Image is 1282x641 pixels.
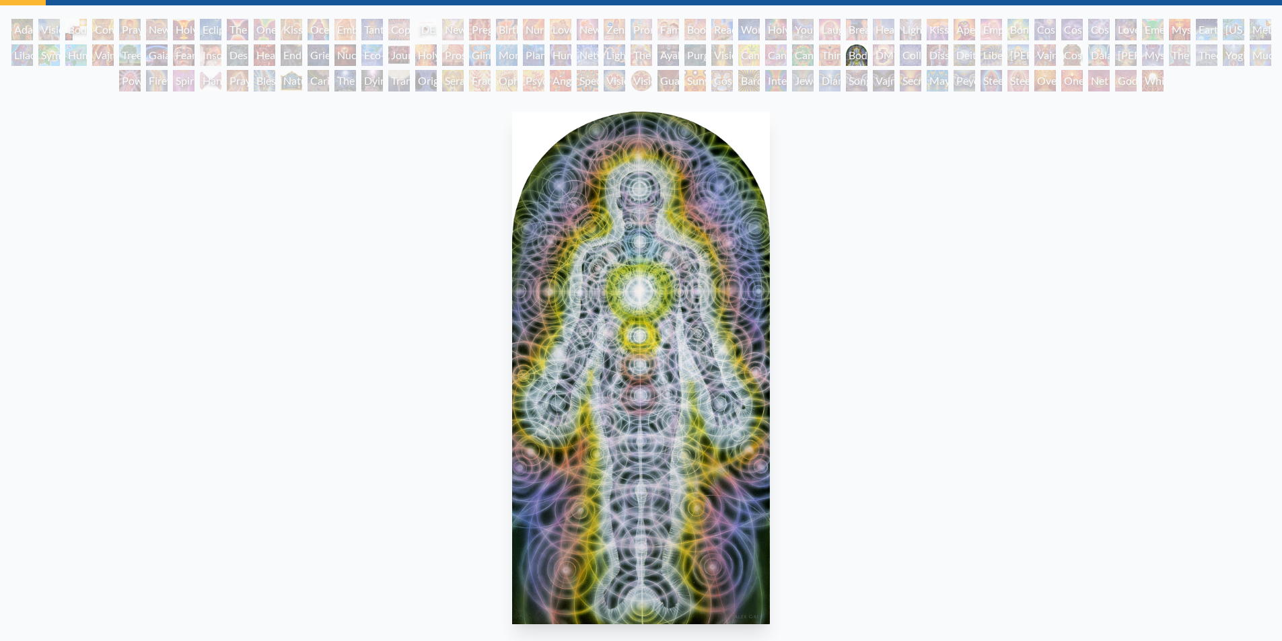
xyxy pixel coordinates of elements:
div: Caring [308,70,329,91]
div: Seraphic Transport Docking on the Third Eye [442,70,464,91]
div: Fear [173,44,194,66]
div: Purging [684,44,706,66]
div: Nursing [523,19,544,40]
div: Angel Skin [550,70,571,91]
div: Symbiosis: Gall Wasp & Oak Tree [38,44,60,66]
div: Interbeing [765,70,787,91]
div: Visionary Origin of Language [38,19,60,40]
div: Endarkenment [281,44,302,66]
div: The Kiss [227,19,248,40]
div: Steeplehead 1 [981,70,1002,91]
div: Journey of the Wounded Healer [388,44,410,66]
div: Cosmic [DEMOGRAPHIC_DATA] [1061,44,1083,66]
div: Bardo Being [738,70,760,91]
div: Godself [1115,70,1137,91]
div: Birth [496,19,518,40]
div: The Soul Finds It's Way [334,70,356,91]
div: Love Circuit [550,19,571,40]
div: Vision Crystal [604,70,625,91]
div: Praying Hands [227,70,248,91]
div: Spirit Animates the Flesh [173,70,194,91]
div: Yogi & the Möbius Sphere [1223,44,1244,66]
div: Mudra [1250,44,1271,66]
div: Vision Tree [711,44,733,66]
div: The Seer [1169,44,1190,66]
div: Holy Fire [415,44,437,66]
div: Healing [873,19,894,40]
div: Transfiguration [388,70,410,91]
div: Despair [227,44,248,66]
div: One Taste [254,19,275,40]
div: Firewalking [146,70,168,91]
div: Net of Being [1088,70,1110,91]
div: Kissing [281,19,302,40]
div: Ocean of Love Bliss [308,19,329,40]
div: Empowerment [981,19,1002,40]
div: Cosmic Creativity [1034,19,1056,40]
div: Ayahuasca Visitation [657,44,679,66]
div: Jewel Being [792,70,814,91]
div: Nature of Mind [281,70,302,91]
div: Reading [711,19,733,40]
div: Humming Bird [65,44,87,66]
div: Cosmic Artist [1061,19,1083,40]
div: Bond [1007,19,1029,40]
div: One [1061,70,1083,91]
div: Love is a Cosmic Force [1115,19,1137,40]
div: Holy Grail [173,19,194,40]
div: Mayan Being [927,70,948,91]
div: Insomnia [200,44,221,66]
div: Metamorphosis [1250,19,1271,40]
div: Hands that See [200,70,221,91]
div: Cannabacchus [792,44,814,66]
div: Tantra [361,19,383,40]
div: Wonder [738,19,760,40]
div: Family [657,19,679,40]
div: Vajra Being [873,70,894,91]
div: [PERSON_NAME] [1007,44,1029,66]
div: Young & Old [792,19,814,40]
div: Gaia [146,44,168,66]
div: Body, Mind, Spirit [65,19,87,40]
div: Planetary Prayers [523,44,544,66]
div: Promise [631,19,652,40]
div: Networks [577,44,598,66]
div: Original Face [415,70,437,91]
div: [US_STATE] Song [1223,19,1244,40]
div: Lightweaver [900,19,921,40]
div: Mysteriosa 2 [1169,19,1190,40]
div: Emerald Grail [1142,19,1164,40]
div: Eco-Atlas [361,44,383,66]
div: Dalai Lama [1088,44,1110,66]
div: Diamond Being [819,70,841,91]
div: Tree & Person [119,44,141,66]
div: Blessing Hand [254,70,275,91]
div: Contemplation [92,19,114,40]
div: Kiss of the [MEDICAL_DATA] [927,19,948,40]
div: Nuclear Crucifixion [334,44,356,66]
div: Grieving [308,44,329,66]
div: Ophanic Eyelash [496,70,518,91]
div: Headache [254,44,275,66]
div: The Shulgins and their Alchemical Angels [631,44,652,66]
div: Spectral Lotus [577,70,598,91]
div: Vision [PERSON_NAME] [631,70,652,91]
div: Aperture [954,19,975,40]
div: Song of Vajra Being [846,70,867,91]
div: Vajra Guru [1034,44,1056,66]
div: Newborn [442,19,464,40]
div: Liberation Through Seeing [981,44,1002,66]
div: Earth Energies [1196,19,1217,40]
div: Peyote Being [954,70,975,91]
div: Dissectional Art for Tool's Lateralus CD [927,44,948,66]
div: Steeplehead 2 [1007,70,1029,91]
div: Collective Vision [900,44,921,66]
div: Boo-boo [684,19,706,40]
div: Dying [361,70,383,91]
div: Human Geometry [550,44,571,66]
div: Embracing [334,19,356,40]
div: Oversoul [1034,70,1056,91]
div: Monochord [496,44,518,66]
div: Guardian of Infinite Vision [657,70,679,91]
div: [PERSON_NAME] [1115,44,1137,66]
